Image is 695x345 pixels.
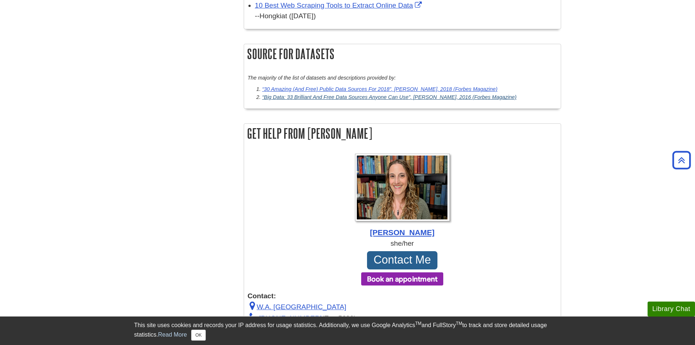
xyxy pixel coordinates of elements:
div: This site uses cookies and records your IP address for usage statistics. Additionally, we use Goo... [134,321,561,341]
img: Profile Photo [355,154,450,221]
h2: Get Help From [PERSON_NAME] [244,124,561,143]
a: Link opens in new window [255,1,424,9]
a: Read More [158,331,187,338]
sup: TM [456,321,462,326]
button: Library Chat [648,302,695,317]
button: Close [191,330,205,341]
a: [PHONE_NUMBER] [248,314,322,322]
div: [PERSON_NAME] [248,227,557,238]
p: The majority of the list of datasets and descriptions provided by: [248,74,557,82]
strong: Contact: [248,291,557,302]
a: Profile Photo [PERSON_NAME] [248,154,557,238]
h2: Source for Datasets [244,44,561,64]
q: Big Data: 33 Brilliant And Free Data Sources Anyone Can Use [262,94,410,100]
a: Big Data: 33 Brilliant And Free Data Sources Anyone Can Use, [PERSON_NAME], 2016 (Forbes Magazine) [262,94,517,100]
a: W.A. [GEOGRAPHIC_DATA] [248,303,347,311]
div: (Ext. 5602) [248,313,557,324]
q: 30 Amazing (And Free) Public Data Sources For 2018 [262,86,391,92]
div: she/her [248,238,557,249]
a: Back to Top [670,155,693,165]
div: --Hongkiat ([DATE]) [255,11,557,22]
a: Contact Me [367,251,438,269]
button: Book an appointment [361,272,444,285]
sup: TM [415,321,421,326]
a: 30 Amazing (And Free) Public Data Sources For 2018, [PERSON_NAME], 2018 (Forbes Magazine) [262,86,498,92]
